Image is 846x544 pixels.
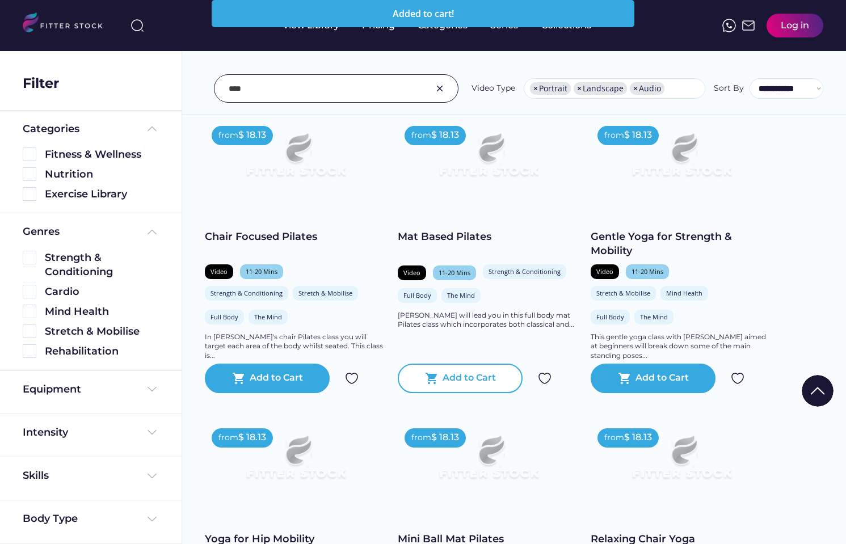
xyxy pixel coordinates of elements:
div: Add to Cart [443,372,496,385]
img: Frame%2079%20%281%29.svg [223,421,368,503]
div: Exercise Library [45,187,159,201]
img: Frame%20%284%29.svg [145,469,159,483]
div: In [PERSON_NAME]'s chair Pilates class you will target each area of the body whilst seated. This ... [205,332,386,361]
div: Add to Cart [635,372,689,385]
img: Rectangle%205126.svg [23,167,36,181]
div: Fitness & Wellness [45,147,159,162]
div: Body Type [23,512,78,526]
li: Audio [630,82,664,95]
img: Frame%2079%20%281%29.svg [416,421,561,503]
div: Mind Health [45,305,159,319]
div: $ 18.13 [431,431,459,444]
img: Group%201000002322%20%281%29.svg [802,375,834,407]
div: from [411,130,431,141]
div: from [604,130,624,141]
div: Mind Health [666,289,702,297]
img: Frame%20%284%29.svg [145,512,159,526]
img: Group%201000002326.svg [433,82,447,95]
div: Strength & Conditioning [211,289,283,297]
div: Video [211,267,228,276]
div: $ 18.13 [431,129,459,141]
img: meteor-icons_whatsapp%20%281%29.svg [722,19,736,32]
div: [PERSON_NAME] will lead you in this full body mat Pilates class which incorporates both classical... [398,311,579,330]
div: Equipment [23,382,81,397]
div: Added to cart! [219,9,628,18]
div: Video [596,267,613,276]
div: Video [403,268,420,277]
img: Group%201000002324.svg [731,372,744,385]
div: Video Type [472,83,515,94]
div: 11-20 Mins [439,268,470,277]
div: $ 18.13 [238,129,266,141]
img: Frame%20%285%29.svg [145,122,159,136]
div: Stretch & Mobilise [596,289,650,297]
div: from [218,432,238,444]
div: Mat Based Pilates [398,230,579,244]
div: $ 18.13 [624,129,652,141]
img: Rectangle%205126.svg [23,147,36,161]
div: Sort By [714,83,744,94]
div: $ 18.13 [624,431,652,444]
div: The Mind [447,291,475,300]
img: search-normal%203.svg [131,19,144,32]
button: shopping_cart [232,372,246,385]
img: Frame%2051.svg [742,19,755,32]
div: Genres [23,225,60,239]
img: Frame%20%284%29.svg [145,382,159,396]
div: The Mind [254,313,282,321]
div: Skills [23,469,51,483]
div: Categories [23,122,79,136]
div: Gentle Yoga for Strength & Mobility [591,230,772,258]
img: Rectangle%205126.svg [23,285,36,298]
li: Portrait [530,82,571,95]
li: Landscape [574,82,627,95]
img: LOGO.svg [23,12,112,36]
img: Rectangle%205126.svg [23,324,36,338]
div: Add to Cart [250,372,303,385]
img: Frame%2079%20%281%29.svg [223,119,368,201]
div: Full Body [403,291,431,300]
img: Frame%2079%20%281%29.svg [416,119,561,201]
div: The Mind [640,313,668,321]
div: Nutrition [45,167,159,182]
div: Chair Focused Pilates [205,230,386,244]
span: × [577,85,582,92]
img: Group%201000002324.svg [345,372,359,385]
div: Intensity [23,425,68,440]
div: This gentle yoga class with [PERSON_NAME] aimed at beginners will break down some of the main sta... [591,332,772,361]
img: Rectangle%205126.svg [23,305,36,318]
img: Rectangle%205126.svg [23,344,36,358]
div: Full Body [211,313,238,321]
img: Rectangle%205126.svg [23,251,36,264]
div: Log in [781,19,809,32]
div: from [411,432,431,444]
img: Frame%2079%20%281%29.svg [609,421,754,503]
div: Filter [23,74,59,93]
span: × [533,85,538,92]
div: 11-20 Mins [246,267,277,276]
div: Strength & Conditioning [489,267,561,276]
div: Strength & Conditioning [45,251,159,279]
div: $ 18.13 [238,431,266,444]
img: Frame%20%285%29.svg [145,225,159,239]
img: Frame%20%284%29.svg [145,425,159,439]
img: Rectangle%205126.svg [23,187,36,201]
div: Rehabilitation [45,344,159,359]
button: shopping_cart [425,372,439,385]
div: from [218,130,238,141]
div: 11-20 Mins [632,267,663,276]
button: shopping_cart [618,372,632,385]
div: Stretch & Mobilise [298,289,352,297]
div: Full Body [596,313,624,321]
span: × [633,85,638,92]
img: Frame%2079%20%281%29.svg [609,119,754,201]
div: Cardio [45,285,159,299]
div: Stretch & Mobilise [45,324,159,339]
img: Group%201000002324.svg [538,372,552,385]
div: from [604,432,624,444]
